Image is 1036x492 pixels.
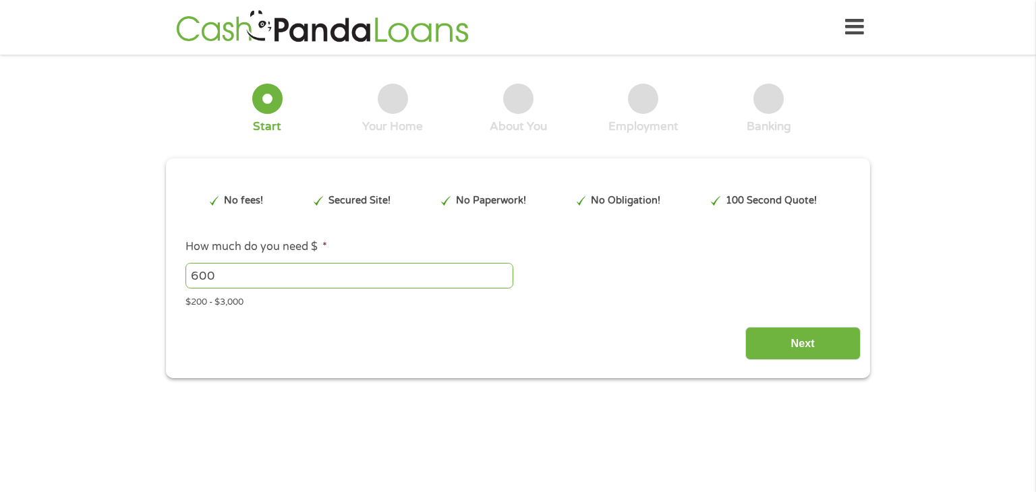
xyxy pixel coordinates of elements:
input: Next [745,327,861,360]
div: $200 - $3,000 [185,291,851,309]
div: Banking [747,119,791,134]
p: 100 Second Quote! [726,193,817,208]
div: Start [253,119,281,134]
p: Secured Site! [328,193,391,208]
label: How much do you need $ [185,240,327,254]
p: No fees! [224,193,263,208]
div: Employment [608,119,679,134]
img: GetLoanNow Logo [172,8,473,47]
p: No Obligation! [591,193,660,208]
div: Your Home [362,119,423,134]
p: No Paperwork! [456,193,526,208]
div: About You [490,119,547,134]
